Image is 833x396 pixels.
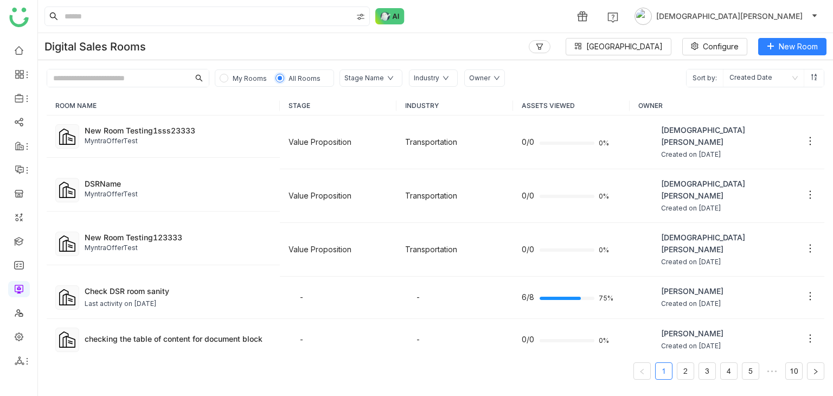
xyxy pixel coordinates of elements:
img: 684a9b06de261c4b36a3cf65 [638,241,656,258]
a: 4 [721,363,737,379]
div: Digital Sales Rooms [44,40,146,53]
span: 0% [599,140,612,146]
a: 5 [742,363,759,379]
span: 0/0 [522,244,534,256]
div: Last activity on [DATE] [85,299,157,309]
li: 1 [655,362,672,380]
button: New Room [758,38,826,55]
span: [DEMOGRAPHIC_DATA][PERSON_NAME] [661,178,799,202]
span: ••• [764,362,781,380]
span: [DEMOGRAPHIC_DATA][PERSON_NAME] [661,124,799,148]
img: avatar [635,8,652,25]
span: 0/0 [522,190,534,202]
nz-select-item: Created Date [729,69,798,87]
th: INDUSTRY [396,96,513,116]
span: 6/8 [522,291,534,303]
div: MyntraOfferTest [85,136,271,146]
img: 684a9b06de261c4b36a3cf65 [638,187,656,205]
span: [PERSON_NAME] [661,285,723,297]
a: 10 [786,363,802,379]
span: My Rooms [233,74,267,82]
span: [GEOGRAPHIC_DATA] [586,41,663,53]
th: STAGE [280,96,396,116]
div: Stage Name [344,73,384,84]
img: 684a9aedde261c4b36a3ced9 [638,331,656,348]
span: - [416,335,420,344]
span: Created on [DATE] [661,203,799,214]
span: [DEMOGRAPHIC_DATA][PERSON_NAME] [656,10,803,22]
a: 2 [677,363,694,379]
span: Sort by: [687,69,723,87]
div: New Room Testing123333 [85,232,271,243]
span: Transportation [405,245,457,254]
span: Value Proposition [289,191,351,200]
li: Next 5 Pages [764,362,781,380]
a: 3 [699,363,715,379]
img: ask-buddy-normal.svg [375,8,405,24]
div: MyntraOfferTest [85,189,271,200]
img: search-type.svg [356,12,365,21]
span: Value Proposition [289,245,351,254]
img: logo [9,8,29,27]
li: 5 [742,362,759,380]
span: [DEMOGRAPHIC_DATA][PERSON_NAME] [661,232,799,256]
span: Configure [703,41,739,53]
span: Created on [DATE] [661,299,723,309]
div: MyntraOfferTest [85,243,271,253]
th: OWNER [630,96,824,116]
span: 0% [599,247,612,253]
button: Configure [682,38,747,55]
img: 684a9aedde261c4b36a3ced9 [638,289,656,306]
li: 2 [677,362,694,380]
span: Created on [DATE] [661,257,799,267]
span: New Room [779,41,818,53]
span: 0% [599,193,612,200]
li: 3 [699,362,716,380]
span: Created on [DATE] [661,150,799,160]
button: Previous Page [633,362,651,380]
span: 0/0 [522,136,534,148]
th: ASSETS VIEWED [513,96,630,116]
div: DSRName [85,178,271,189]
span: Value Proposition [289,137,351,146]
span: Transportation [405,137,457,146]
span: 0/0 [522,334,534,346]
li: 4 [720,362,738,380]
span: All Rooms [289,74,321,82]
span: Transportation [405,191,457,200]
div: checking the table of content for document block [85,333,271,344]
th: ROOM NAME [47,96,280,116]
span: - [299,335,304,344]
li: 10 [785,362,803,380]
div: Industry [414,73,439,84]
img: help.svg [607,12,618,23]
div: New Room Testing1sss23333 [85,125,271,136]
span: 75% [599,295,612,302]
span: Created on [DATE] [661,341,723,352]
span: 0% [599,337,612,344]
button: Next Page [807,362,824,380]
img: 684a9b06de261c4b36a3cf65 [638,133,656,151]
button: [GEOGRAPHIC_DATA] [566,38,671,55]
div: Owner [469,73,490,84]
button: [DEMOGRAPHIC_DATA][PERSON_NAME] [632,8,820,25]
div: Check DSR room sanity [85,285,271,297]
a: 1 [656,363,672,379]
span: - [416,292,420,302]
span: - [299,292,304,302]
span: [PERSON_NAME] [661,328,723,340]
